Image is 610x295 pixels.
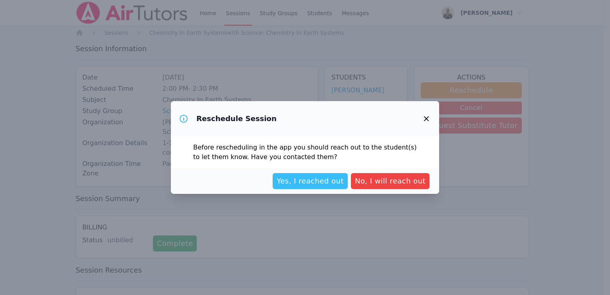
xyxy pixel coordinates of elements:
p: Before rescheduling in the app you should reach out to the student(s) to let them know. Have you ... [193,143,417,162]
h3: Reschedule Session [196,114,277,124]
span: No, I will reach out [355,175,426,187]
button: Yes, I reached out [273,173,348,189]
button: No, I will reach out [351,173,430,189]
span: Yes, I reached out [277,175,344,187]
